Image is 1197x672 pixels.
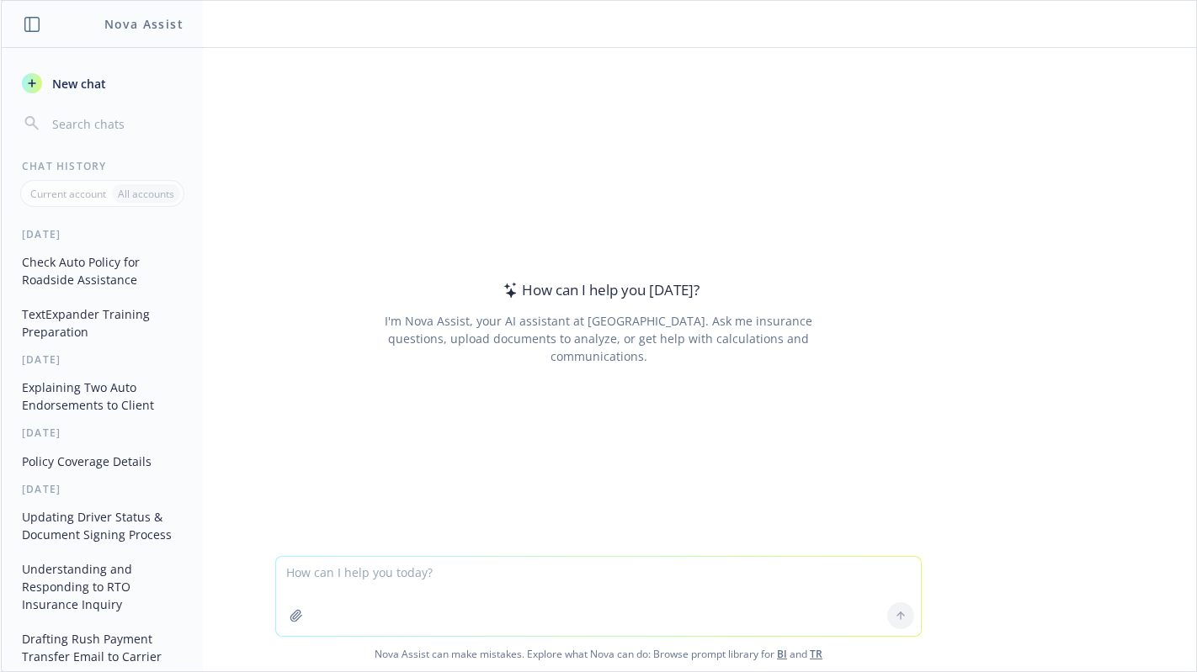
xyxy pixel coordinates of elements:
input: Search chats [49,112,183,135]
button: Policy Coverage Details [15,447,189,475]
button: TextExpander Training Preparation [15,300,189,346]
button: Understanding and Responding to RTO Insurance Inquiry [15,555,189,618]
button: Drafting Rush Payment Transfer Email to Carrier [15,625,189,670]
p: Current account [30,187,106,201]
div: How can I help you [DATE]? [498,279,700,301]
div: [DATE] [2,352,203,367]
a: BI [777,647,787,661]
button: Updating Driver Status & Document Signing Process [15,503,189,548]
div: [DATE] [2,426,203,440]
a: TR [810,647,822,661]
div: [DATE] [2,227,203,241]
button: New chat [15,68,189,98]
button: Check Auto Policy for Roadside Assistance [15,248,189,294]
h1: Nova Assist [104,15,184,33]
div: I'm Nova Assist, your AI assistant at [GEOGRAPHIC_DATA]. Ask me insurance questions, upload docum... [361,312,835,365]
span: New chat [49,75,106,93]
button: Explaining Two Auto Endorsements to Client [15,373,189,419]
div: [DATE] [2,482,203,496]
div: Chat History [2,159,203,173]
p: All accounts [118,187,174,201]
span: Nova Assist can make mistakes. Explore what Nova can do: Browse prompt library for and [8,637,1189,671]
